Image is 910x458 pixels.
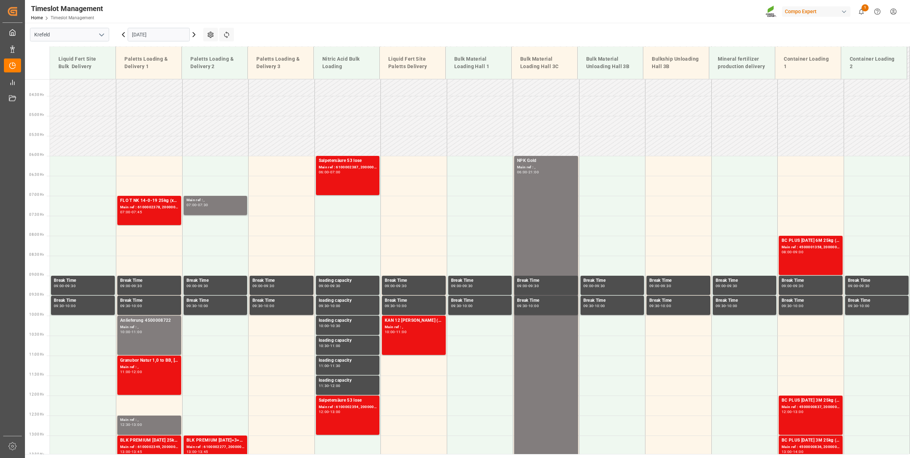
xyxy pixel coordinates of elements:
div: 09:30 [396,284,407,287]
div: Compo Expert [782,6,850,17]
button: Help Center [869,4,885,20]
div: loading capacity [319,277,377,284]
div: Bulk Material Loading Hall 1 [451,52,506,73]
div: Break Time [54,297,112,304]
div: - [660,284,661,287]
div: Break Time [517,277,575,284]
div: - [329,171,330,174]
div: 21:00 [528,171,539,174]
div: 13:00 [120,450,131,453]
div: 09:30 [451,304,461,307]
div: 10:00 [661,304,671,307]
div: - [792,250,793,254]
div: Liquid Fert Site Bulk Delivery [56,52,110,73]
div: loading capacity [319,377,377,384]
div: - [395,284,396,287]
div: loading capacity [319,337,377,344]
span: 07:00 Hr [29,193,44,197]
div: 10:00 [528,304,539,307]
div: 09:00 [54,284,64,287]
div: 09:30 [54,304,64,307]
div: - [527,171,528,174]
span: 05:00 Hr [29,113,44,117]
div: 10:00 [120,330,131,334]
div: 09:30 [583,304,594,307]
div: 11:30 [319,384,329,387]
div: 09:30 [198,284,208,287]
div: 09:30 [782,304,792,307]
div: 12:30 [120,423,131,426]
div: - [858,304,859,307]
div: Main ref : , [120,417,178,423]
div: 11:00 [396,330,407,334]
div: - [395,330,396,334]
input: DD.MM.YYYY [128,28,190,41]
div: loading capacity [319,317,377,324]
div: - [527,304,528,307]
div: 07:45 [132,210,142,214]
div: Break Time [848,297,906,304]
span: 04:30 Hr [29,93,44,97]
div: 07:00 [330,171,341,174]
div: 12:00 [132,370,142,373]
div: - [64,304,65,307]
div: 10:00 [264,304,274,307]
a: Home [31,15,43,20]
div: - [131,284,132,287]
div: Main ref : , [120,324,178,330]
div: - [196,450,198,453]
div: Mineral fertilizer production delivery [715,52,769,73]
div: 09:00 [716,284,726,287]
span: 13:00 Hr [29,432,44,436]
div: Break Time [716,297,774,304]
div: 09:00 [583,284,594,287]
div: BLK PREMIUM [DATE] 25kg(x60)ES,IT,PT,SI [120,437,178,444]
div: 08:00 [782,250,792,254]
span: 08:30 Hr [29,253,44,256]
div: 10:00 [793,304,803,307]
div: 09:30 [793,284,803,287]
button: show 1 new notifications [853,4,869,20]
div: - [131,423,132,426]
button: open menu [96,29,107,40]
div: 09:00 [252,284,263,287]
div: - [792,450,793,453]
div: - [131,210,132,214]
span: 1 [862,4,869,11]
div: Bulk Material Loading Hall 3C [517,52,572,73]
div: 11:00 [132,330,142,334]
div: KAN 12 [PERSON_NAME] (Vita) [385,317,443,324]
div: 09:30 [859,284,870,287]
div: Main ref : 6100002387, 2000001986 [319,164,377,171]
div: Main ref : 4500000837, 2000000788 [782,404,840,410]
div: 07:00 [120,210,131,214]
div: Break Time [186,277,245,284]
div: - [131,450,132,453]
div: 09:30 [727,284,737,287]
div: Break Time [385,297,443,304]
span: 05:30 Hr [29,133,44,137]
span: 11:30 Hr [29,372,44,376]
div: 09:30 [252,304,263,307]
div: 09:30 [848,304,858,307]
div: 10:00 [385,330,395,334]
div: Main ref : , [517,164,575,171]
div: 09:30 [330,284,341,287]
div: - [329,304,330,307]
div: - [329,344,330,347]
div: 09:30 [595,284,605,287]
div: Container Loading 1 [781,52,835,73]
div: - [593,284,594,287]
div: 09:30 [319,304,329,307]
div: 09:00 [319,284,329,287]
div: - [726,304,727,307]
div: 09:00 [848,284,858,287]
div: Main ref : , [186,197,245,203]
div: Main ref : 4500000836, 2000000788 [782,444,840,450]
div: Break Time [120,277,178,284]
div: 07:00 [186,203,197,207]
div: - [726,284,727,287]
span: 12:30 Hr [29,412,44,416]
div: BC PLUS [DATE] 3M 25kg (x42) WW [782,397,840,404]
div: 10:00 [595,304,605,307]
